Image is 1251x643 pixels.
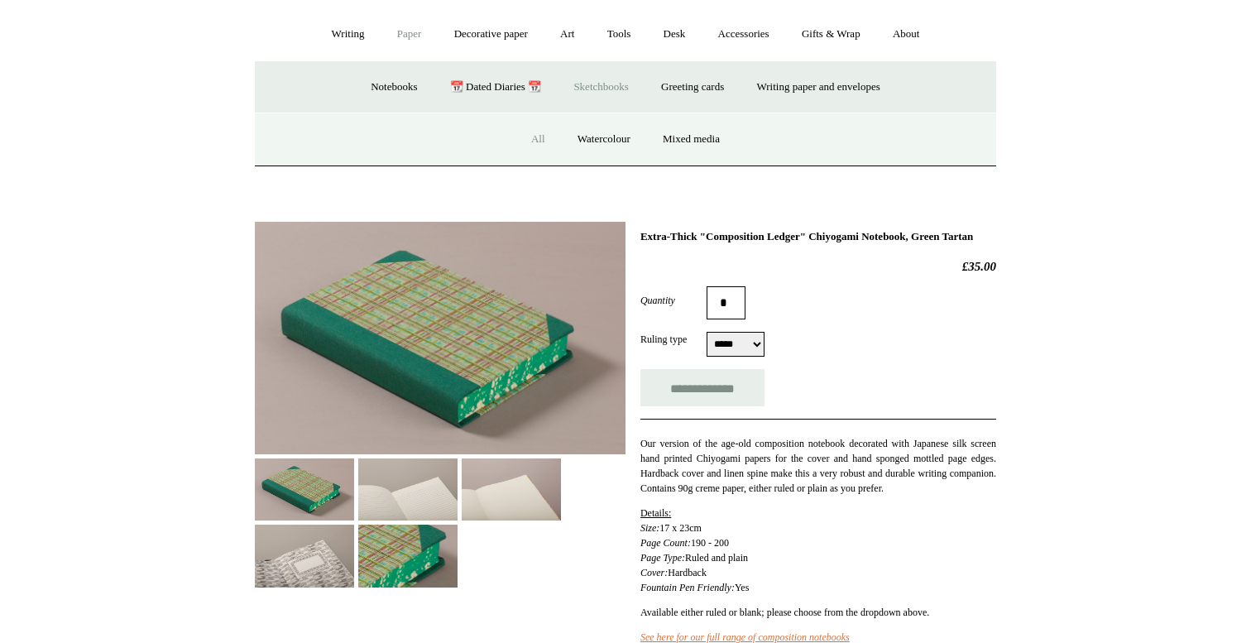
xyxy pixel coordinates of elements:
[516,118,560,161] a: All
[462,458,561,521] img: Extra-Thick "Composition Ledger" Chiyogami Notebook, Green Tartan
[640,438,996,494] span: Our version of the age-old composition notebook decorated with Japanese silk screen hand printed ...
[640,537,691,549] em: Page Count:
[640,522,659,534] em: Size:
[691,537,729,549] span: 190 - 200
[356,65,432,109] a: Notebooks
[640,259,996,274] h2: £35.00
[646,65,739,109] a: Greeting cards
[668,567,707,578] span: Hardback
[648,118,735,161] a: Mixed media
[255,525,354,587] img: Extra-Thick "Composition Ledger" Chiyogami Notebook, Green Tartan
[640,293,707,308] label: Quantity
[640,582,735,593] em: Fountain Pen Friendly:
[640,567,668,578] em: Cover:
[640,631,850,643] a: See here for our full range of composition notebooks
[545,12,589,56] a: Art
[358,458,458,521] img: Extra-Thick "Composition Ledger" Chiyogami Notebook, Green Tartan
[558,65,643,109] a: Sketchbooks
[592,12,646,56] a: Tools
[640,552,685,564] em: Page Type:
[685,552,748,564] span: Ruled and plain
[640,507,671,519] span: Details:
[255,458,354,521] img: Extra-Thick "Composition Ledger" Chiyogami Notebook, Green Tartan
[649,12,701,56] a: Desk
[703,12,784,56] a: Accessories
[382,12,437,56] a: Paper
[742,65,895,109] a: Writing paper and envelopes
[563,118,645,161] a: Watercolour
[358,525,458,587] img: Extra-Thick "Composition Ledger" Chiyogami Notebook, Green Tartan
[640,332,707,347] label: Ruling type
[659,522,702,534] span: 17 x 23cm
[735,582,749,593] span: Yes
[439,12,543,56] a: Decorative paper
[317,12,380,56] a: Writing
[435,65,556,109] a: 📆 Dated Diaries 📆
[787,12,875,56] a: Gifts & Wrap
[640,605,996,620] p: Available either ruled or blank; please choose from the dropdown above.
[255,222,625,454] img: Extra-Thick "Composition Ledger" Chiyogami Notebook, Green Tartan
[878,12,935,56] a: About
[640,230,996,243] h1: Extra-Thick "Composition Ledger" Chiyogami Notebook, Green Tartan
